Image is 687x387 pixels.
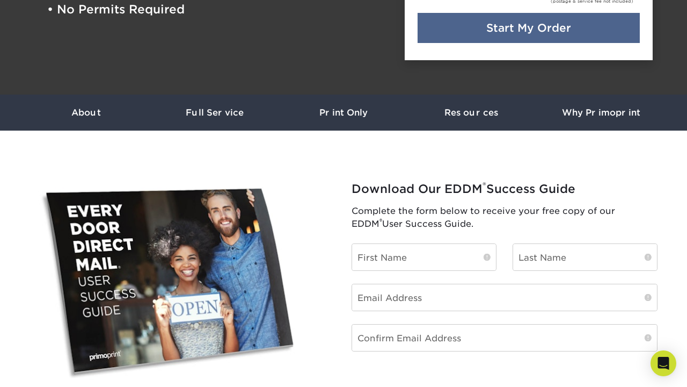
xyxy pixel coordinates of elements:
a: Print Only [279,95,408,131]
a: Full Service [150,95,279,131]
h3: Resources [408,107,537,118]
a: Why Primoprint [537,95,666,131]
h3: Why Primoprint [537,107,666,118]
a: Resources [408,95,537,131]
h2: Download Our EDDM Success Guide [352,182,657,196]
sup: ® [483,180,486,191]
a: Start My Order [418,13,640,43]
sup: ® [379,217,382,225]
h3: Print Only [279,107,408,118]
h3: Full Service [150,107,279,118]
p: Complete the form below to receive your free copy of our EDDM User Success Guide. [352,205,657,231]
div: Open Intercom Messenger [651,350,676,376]
h3: About [21,107,150,118]
a: About [21,95,150,131]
